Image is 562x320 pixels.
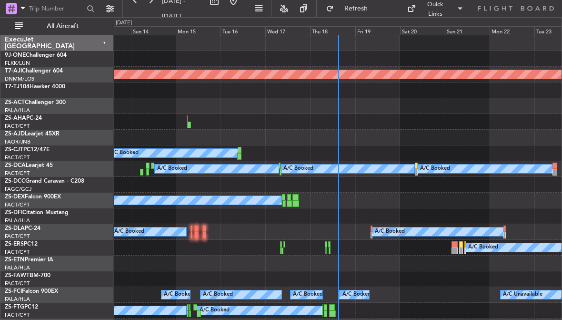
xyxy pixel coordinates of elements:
a: ZS-FAWTBM-700 [5,273,50,279]
a: FACT/CPT [5,170,30,177]
a: ZS-AJDLearjet 45XR [5,131,60,137]
span: ZS-DCA [5,163,26,168]
div: A/C Booked [200,303,230,318]
a: FACT/CPT [5,123,30,130]
div: A/C Booked [203,288,233,302]
span: Refresh [336,5,376,12]
a: FALA/HLA [5,107,30,114]
div: Thu 18 [310,26,355,35]
span: ZS-CJT [5,147,23,153]
span: ZS-AHA [5,115,26,121]
a: ZS-ETNPremier IA [5,257,53,263]
span: ZS-ETN [5,257,25,263]
a: FACT/CPT [5,201,30,208]
div: Fri 19 [355,26,400,35]
span: ZS-DFI [5,210,22,216]
a: ZS-DCALearjet 45 [5,163,53,168]
a: ZS-DEXFalcon 900EX [5,194,61,200]
div: A/C Booked [375,225,405,239]
a: ZS-ERSPC12 [5,241,38,247]
button: Quick Links [402,1,468,16]
a: T7-AJIChallenger 604 [5,68,63,74]
span: ZS-FCI [5,289,22,294]
span: T7-TJ104 [5,84,30,90]
a: FACT/CPT [5,233,30,240]
div: A/C Booked [164,288,194,302]
div: Sun 21 [445,26,490,35]
a: FACT/CPT [5,154,30,161]
div: A/C Booked [157,162,187,176]
div: A/C Booked [109,146,139,160]
a: FALA/HLA [5,296,30,303]
div: A/C Unavailable [503,288,542,302]
span: ZS-DLA [5,226,25,231]
span: All Aircraft [25,23,100,30]
a: ZS-DLAPC-24 [5,226,40,231]
div: Sat 20 [400,26,445,35]
span: ZS-FTG [5,304,24,310]
a: FACT/CPT [5,280,30,287]
a: T7-TJ104Hawker 4000 [5,84,65,90]
div: A/C Booked [342,288,372,302]
a: ZS-FTGPC12 [5,304,38,310]
div: Tue 16 [221,26,265,35]
input: Trip Number [29,1,84,16]
span: T7-AJI [5,68,22,74]
a: FAGC/GCJ [5,186,31,193]
span: ZS-FAW [5,273,26,279]
a: 9J-ONEChallenger 604 [5,52,67,58]
div: Mon 22 [490,26,534,35]
button: All Aircraft [10,19,103,34]
div: Sun 14 [131,26,176,35]
div: A/C Booked [114,225,144,239]
a: FALA/HLA [5,217,30,224]
span: ZS-AJD [5,131,25,137]
div: Mon 15 [176,26,221,35]
a: DNMM/LOS [5,75,34,83]
div: A/C Booked [420,162,450,176]
div: Wed 17 [265,26,310,35]
a: ZS-FCIFalcon 900EX [5,289,58,294]
div: A/C Booked [293,288,323,302]
a: ZS-DFICitation Mustang [5,210,69,216]
span: ZS-ACT [5,100,25,105]
a: ZS-ACTChallenger 300 [5,100,66,105]
span: 9J-ONE [5,52,26,58]
button: Refresh [321,1,379,16]
a: FACT/CPT [5,248,30,256]
a: ZS-CJTPC12/47E [5,147,50,153]
a: FACT/CPT [5,311,30,319]
a: FLKK/LUN [5,60,30,67]
div: A/C Booked [283,162,313,176]
div: A/C Booked [468,240,498,255]
a: FAOR/JNB [5,138,30,145]
a: ZS-AHAPC-24 [5,115,42,121]
span: ZS-DCC [5,178,25,184]
span: ZS-ERS [5,241,24,247]
span: ZS-DEX [5,194,25,200]
a: ZS-DCCGrand Caravan - C208 [5,178,84,184]
a: FALA/HLA [5,264,30,271]
div: [DATE] [116,19,132,27]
